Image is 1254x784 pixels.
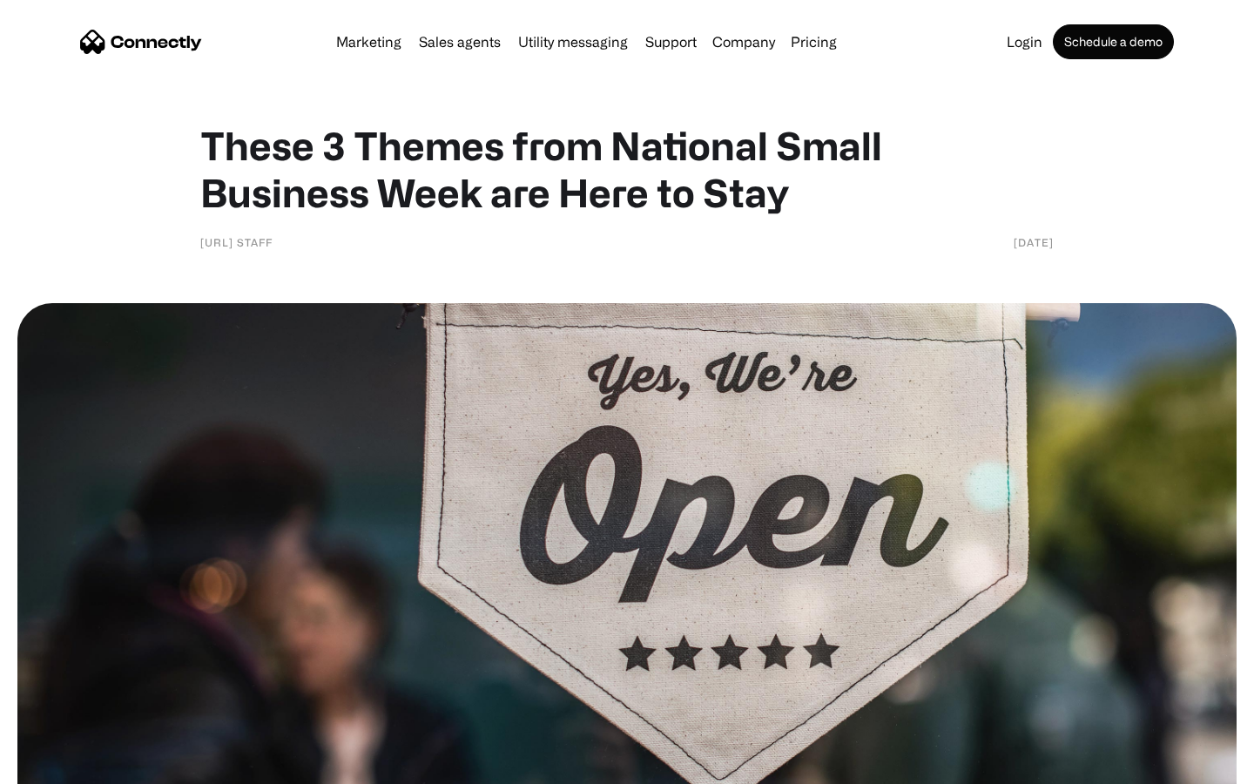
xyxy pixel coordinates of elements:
[412,35,508,49] a: Sales agents
[784,35,844,49] a: Pricing
[200,233,273,251] div: [URL] Staff
[200,122,1054,216] h1: These 3 Themes from National Small Business Week are Here to Stay
[17,754,104,778] aside: Language selected: English
[35,754,104,778] ul: Language list
[1053,24,1174,59] a: Schedule a demo
[80,29,202,55] a: home
[511,35,635,49] a: Utility messaging
[712,30,775,54] div: Company
[638,35,704,49] a: Support
[1014,233,1054,251] div: [DATE]
[707,30,780,54] div: Company
[329,35,408,49] a: Marketing
[1000,35,1049,49] a: Login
